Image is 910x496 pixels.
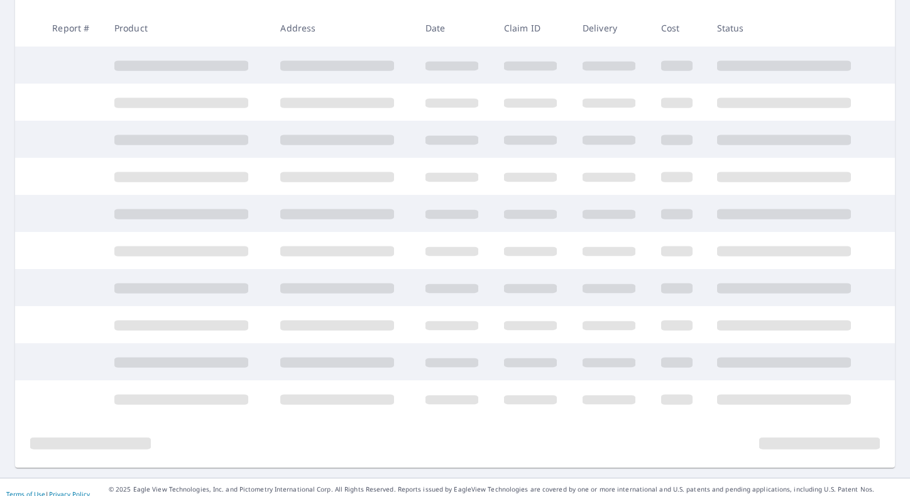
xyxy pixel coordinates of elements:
th: Claim ID [494,9,573,47]
th: Status [707,9,874,47]
th: Cost [651,9,707,47]
th: Date [415,9,494,47]
th: Delivery [573,9,651,47]
th: Product [104,9,271,47]
th: Address [270,9,415,47]
th: Report # [42,9,104,47]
